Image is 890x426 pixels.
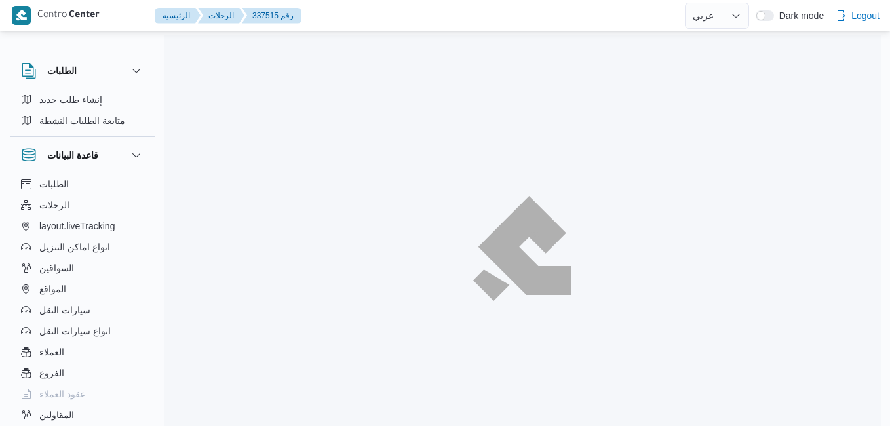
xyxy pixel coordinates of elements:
[830,3,885,29] button: Logout
[16,320,149,341] button: انواع سيارات النقل
[16,300,149,320] button: سيارات النقل
[16,110,149,131] button: متابعة الطلبات النشطة
[12,6,31,25] img: X8yXhbKr1z7QwAAAABJRU5ErkJggg==
[16,341,149,362] button: العملاء
[198,8,244,24] button: الرحلات
[69,10,100,21] b: Center
[39,197,69,213] span: الرحلات
[480,204,564,293] img: ILLA Logo
[39,344,64,360] span: العملاء
[39,113,125,128] span: متابعة الطلبات النشطة
[39,302,90,318] span: سيارات النقل
[39,218,115,234] span: layout.liveTracking
[47,63,77,79] h3: الطلبات
[39,323,111,339] span: انواع سيارات النقل
[16,237,149,258] button: انواع اماكن التنزيل
[242,8,301,24] button: 337515 رقم
[39,260,74,276] span: السواقين
[47,147,98,163] h3: قاعدة البيانات
[16,195,149,216] button: الرحلات
[21,63,144,79] button: الطلبات
[39,92,102,107] span: إنشاء طلب جديد
[39,281,66,297] span: المواقع
[16,174,149,195] button: الطلبات
[16,89,149,110] button: إنشاء طلب جديد
[39,407,74,423] span: المقاولين
[16,383,149,404] button: عقود العملاء
[39,239,110,255] span: انواع اماكن التنزيل
[155,8,201,24] button: الرئيسيه
[39,365,64,381] span: الفروع
[16,258,149,279] button: السواقين
[774,10,824,21] span: Dark mode
[851,8,880,24] span: Logout
[16,279,149,300] button: المواقع
[39,386,85,402] span: عقود العملاء
[39,176,69,192] span: الطلبات
[16,362,149,383] button: الفروع
[21,147,144,163] button: قاعدة البيانات
[16,404,149,425] button: المقاولين
[16,216,149,237] button: layout.liveTracking
[10,89,155,136] div: الطلبات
